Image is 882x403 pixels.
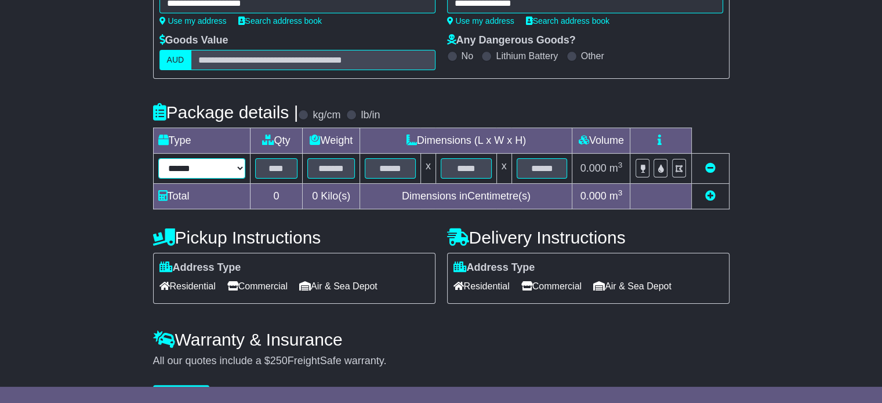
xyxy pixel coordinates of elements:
[580,190,607,202] span: 0.000
[303,128,360,154] td: Weight
[580,162,607,174] span: 0.000
[447,228,729,247] h4: Delivery Instructions
[360,128,572,154] td: Dimensions (L x W x H)
[250,128,303,154] td: Qty
[447,16,514,26] a: Use my address
[313,109,340,122] label: kg/cm
[312,190,318,202] span: 0
[159,262,241,274] label: Address Type
[299,277,378,295] span: Air & Sea Depot
[153,228,435,247] h4: Pickup Instructions
[238,16,322,26] a: Search address book
[250,184,303,209] td: 0
[153,103,299,122] h4: Package details |
[159,50,192,70] label: AUD
[159,34,228,47] label: Goods Value
[153,355,729,368] div: All our quotes include a $ FreightSafe warranty.
[360,184,572,209] td: Dimensions in Centimetre(s)
[618,161,623,169] sup: 3
[227,277,288,295] span: Commercial
[420,154,435,184] td: x
[453,262,535,274] label: Address Type
[153,128,250,154] td: Type
[705,162,716,174] a: Remove this item
[153,184,250,209] td: Total
[270,355,288,366] span: 250
[521,277,582,295] span: Commercial
[303,184,360,209] td: Kilo(s)
[453,277,510,295] span: Residential
[361,109,380,122] label: lb/in
[572,128,630,154] td: Volume
[705,190,716,202] a: Add new item
[609,162,623,174] span: m
[153,330,729,349] h4: Warranty & Insurance
[618,188,623,197] sup: 3
[159,16,227,26] a: Use my address
[496,50,558,61] label: Lithium Battery
[447,34,576,47] label: Any Dangerous Goods?
[609,190,623,202] span: m
[593,277,672,295] span: Air & Sea Depot
[462,50,473,61] label: No
[159,277,216,295] span: Residential
[581,50,604,61] label: Other
[526,16,609,26] a: Search address book
[496,154,511,184] td: x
